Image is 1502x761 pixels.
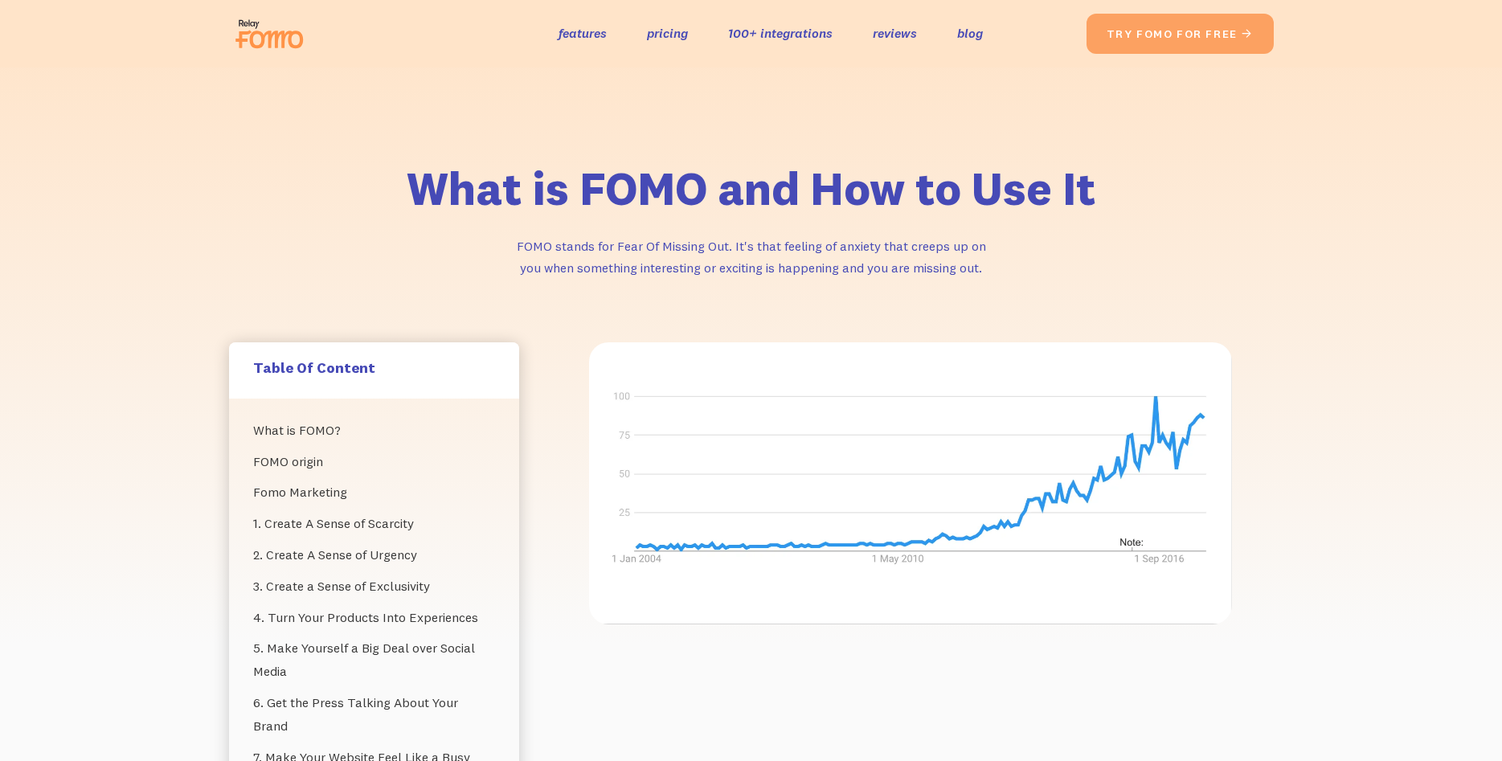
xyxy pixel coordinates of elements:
[253,446,495,477] a: FOMO origin
[510,235,992,278] p: FOMO stands for Fear Of Missing Out. It's that feeling of anxiety that creeps up on you when some...
[253,571,495,602] a: 3. Create a Sense of Exclusivity
[1241,27,1254,41] span: 
[253,687,495,742] a: 6. Get the Press Talking About Your Brand
[342,161,1161,217] h1: What is FOMO and How to Use It
[253,632,495,687] a: 5. Make Yourself a Big Deal over Social Media
[957,22,983,45] a: blog
[253,539,495,571] a: 2. Create A Sense of Urgency
[253,358,495,377] h5: Table Of Content
[253,508,495,539] a: 1. Create A Sense of Scarcity
[253,415,495,446] a: What is FOMO?
[253,477,495,508] a: Fomo Marketing
[253,602,495,633] a: 4. Turn Your Products Into Experiences
[647,22,688,45] a: pricing
[1087,14,1274,54] a: try fomo for free
[728,22,833,45] a: 100+ integrations
[559,22,607,45] a: features
[873,22,917,45] a: reviews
